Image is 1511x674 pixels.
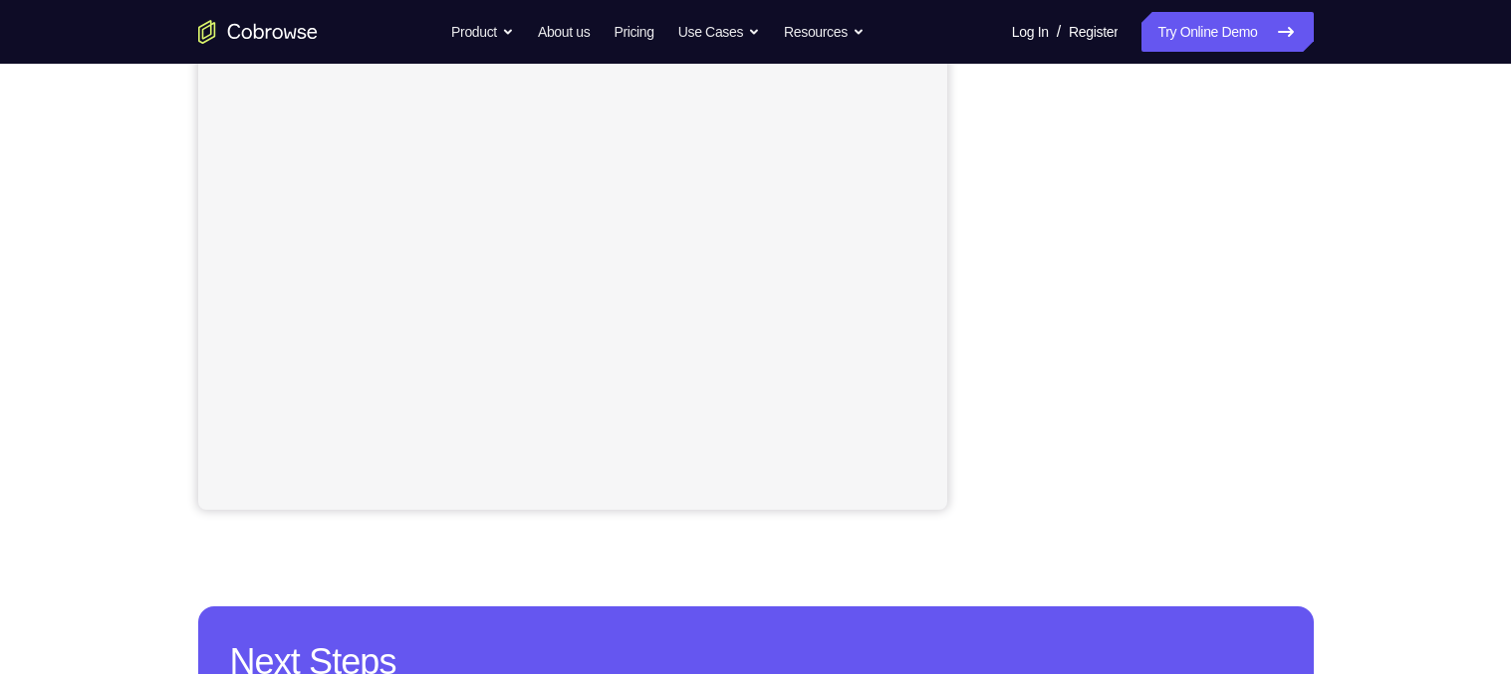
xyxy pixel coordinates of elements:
button: Resources [784,12,865,52]
span: / [1057,20,1061,44]
a: Try Online Demo [1141,12,1313,52]
a: Pricing [614,12,653,52]
button: Use Cases [678,12,760,52]
a: Go to the home page [198,20,318,44]
a: About us [538,12,590,52]
a: Log In [1012,12,1049,52]
button: Product [451,12,514,52]
a: Register [1069,12,1118,52]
